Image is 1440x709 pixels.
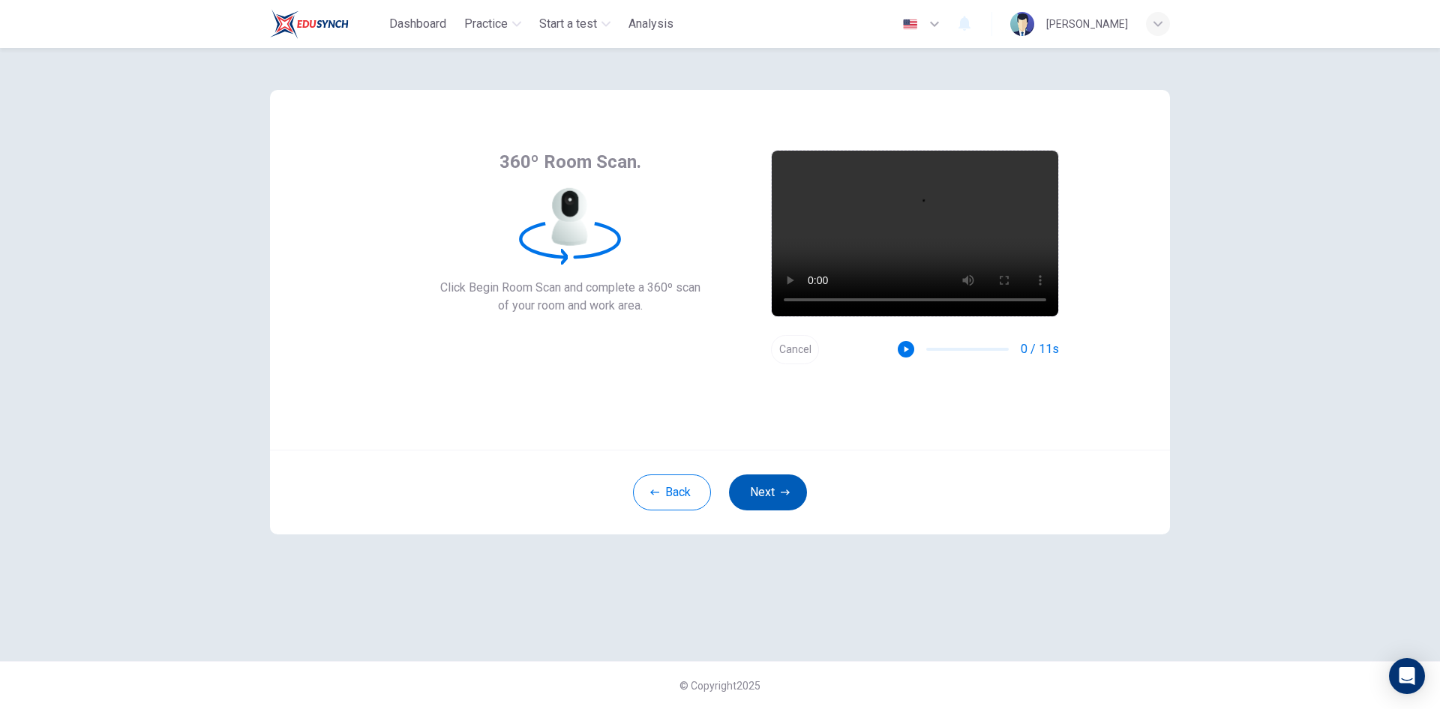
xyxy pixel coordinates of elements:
button: Start a test [533,10,616,37]
span: Analysis [628,15,673,33]
span: Dashboard [389,15,446,33]
button: Analysis [622,10,679,37]
div: Open Intercom Messenger [1389,658,1425,694]
button: Practice [458,10,527,37]
button: Back [633,474,711,510]
img: Profile picture [1010,12,1034,36]
img: en [901,19,919,30]
button: Dashboard [383,10,452,37]
button: Cancel [771,335,819,364]
a: Train Test logo [270,9,383,39]
span: Practice [464,15,508,33]
span: of your room and work area. [440,297,700,315]
img: Train Test logo [270,9,349,39]
div: [PERSON_NAME] [1046,15,1128,33]
span: 360º Room Scan. [499,150,641,174]
span: © Copyright 2025 [679,680,760,692]
span: Click Begin Room Scan and complete a 360º scan [440,279,700,297]
span: 0 / 11s [1021,340,1059,358]
button: Next [729,474,807,510]
span: Start a test [539,15,597,33]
